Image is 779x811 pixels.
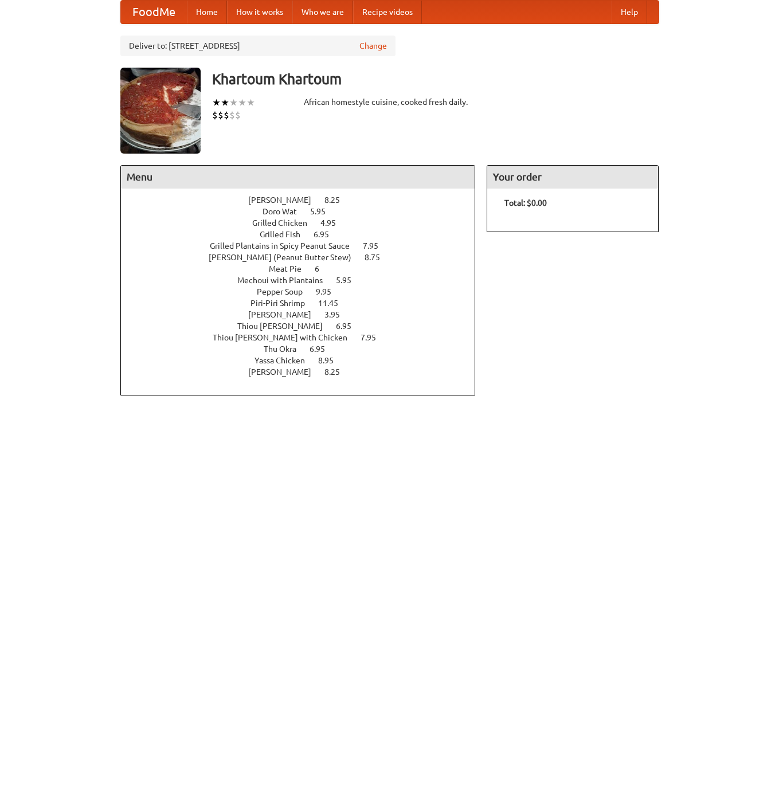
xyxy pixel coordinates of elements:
span: [PERSON_NAME] [248,195,323,205]
a: Mechoui with Plantains 5.95 [237,276,373,285]
a: How it works [227,1,292,23]
span: Grilled Fish [260,230,312,239]
a: Change [359,40,387,52]
li: ★ [246,96,255,109]
a: Grilled Chicken 4.95 [252,218,357,228]
span: 6.95 [336,322,363,331]
span: Yassa Chicken [255,356,316,365]
span: Thu Okra [264,344,308,354]
span: 8.25 [324,367,351,377]
span: Piri-Piri Shrimp [250,299,316,308]
span: Thiou [PERSON_NAME] [237,322,334,331]
span: Meat Pie [269,264,313,273]
span: [PERSON_NAME] (Peanut Butter Stew) [209,253,363,262]
a: Grilled Fish 6.95 [260,230,350,239]
a: Recipe videos [353,1,422,23]
span: 3.95 [324,310,351,319]
a: Yassa Chicken 8.95 [255,356,355,365]
span: [PERSON_NAME] [248,310,323,319]
a: FoodMe [121,1,187,23]
span: 6 [315,264,331,273]
a: Meat Pie 6 [269,264,340,273]
a: Thu Okra 6.95 [264,344,346,354]
a: Piri-Piri Shrimp 11.45 [250,299,359,308]
span: 7.95 [361,333,387,342]
span: 6.95 [314,230,340,239]
span: Doro Wat [263,207,308,216]
li: ★ [238,96,246,109]
div: African homestyle cuisine, cooked fresh daily. [304,96,476,108]
a: Pepper Soup 9.95 [257,287,353,296]
li: $ [229,109,235,122]
li: $ [212,109,218,122]
span: 6.95 [310,344,336,354]
li: $ [218,109,224,122]
span: 5.95 [336,276,363,285]
span: 8.75 [365,253,392,262]
a: Grilled Plantains in Spicy Peanut Sauce 7.95 [210,241,400,250]
span: Pepper Soup [257,287,314,296]
li: $ [235,109,241,122]
span: 7.95 [363,241,390,250]
span: 9.95 [316,287,343,296]
a: Thiou [PERSON_NAME] with Chicken 7.95 [213,333,397,342]
li: $ [224,109,229,122]
a: Help [612,1,647,23]
img: angular.jpg [120,68,201,154]
span: [PERSON_NAME] [248,367,323,377]
span: Grilled Plantains in Spicy Peanut Sauce [210,241,361,250]
span: 4.95 [320,218,347,228]
a: Who we are [292,1,353,23]
a: [PERSON_NAME] (Peanut Butter Stew) 8.75 [209,253,401,262]
li: ★ [221,96,229,109]
h4: Your order [487,166,658,189]
span: 5.95 [310,207,337,216]
a: [PERSON_NAME] 8.25 [248,195,361,205]
span: 8.95 [318,356,345,365]
a: Thiou [PERSON_NAME] 6.95 [237,322,373,331]
span: Thiou [PERSON_NAME] with Chicken [213,333,359,342]
li: ★ [212,96,221,109]
a: [PERSON_NAME] 8.25 [248,367,361,377]
span: 8.25 [324,195,351,205]
span: Mechoui with Plantains [237,276,334,285]
h3: Khartoum Khartoum [212,68,659,91]
li: ★ [229,96,238,109]
b: Total: $0.00 [504,198,547,207]
span: 11.45 [318,299,350,308]
div: Deliver to: [STREET_ADDRESS] [120,36,396,56]
a: [PERSON_NAME] 3.95 [248,310,361,319]
span: Grilled Chicken [252,218,319,228]
h4: Menu [121,166,475,189]
a: Doro Wat 5.95 [263,207,347,216]
a: Home [187,1,227,23]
